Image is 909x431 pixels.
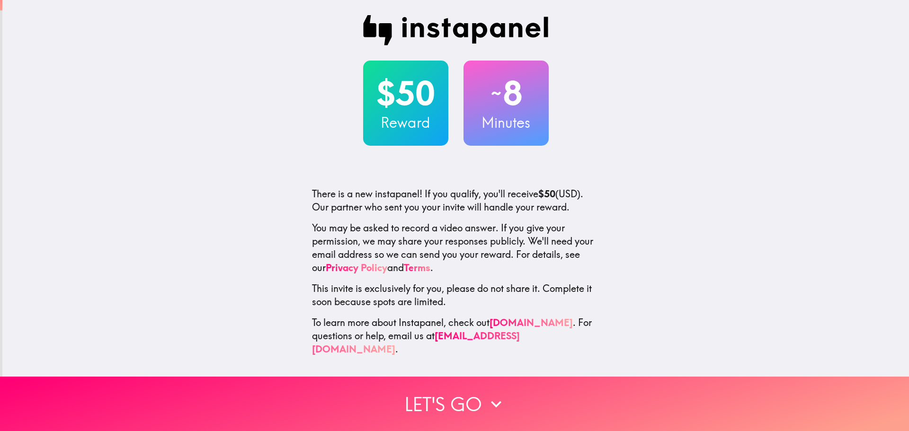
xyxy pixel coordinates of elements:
[404,262,430,273] a: Terms
[312,188,422,200] span: There is a new instapanel!
[326,262,387,273] a: Privacy Policy
[312,316,600,356] p: To learn more about Instapanel, check out . For questions or help, email us at .
[363,113,448,132] h3: Reward
[312,330,520,355] a: [EMAIL_ADDRESS][DOMAIN_NAME]
[363,15,549,45] img: Instapanel
[538,188,555,200] b: $50
[490,79,503,107] span: ~
[312,221,600,274] p: You may be asked to record a video answer. If you give your permission, we may share your respons...
[312,187,600,214] p: If you qualify, you'll receive (USD) . Our partner who sent you your invite will handle your reward.
[463,113,549,132] h3: Minutes
[312,282,600,308] p: This invite is exclusively for you, please do not share it. Complete it soon because spots are li...
[490,317,573,328] a: [DOMAIN_NAME]
[463,74,549,113] h2: 8
[363,74,448,113] h2: $50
